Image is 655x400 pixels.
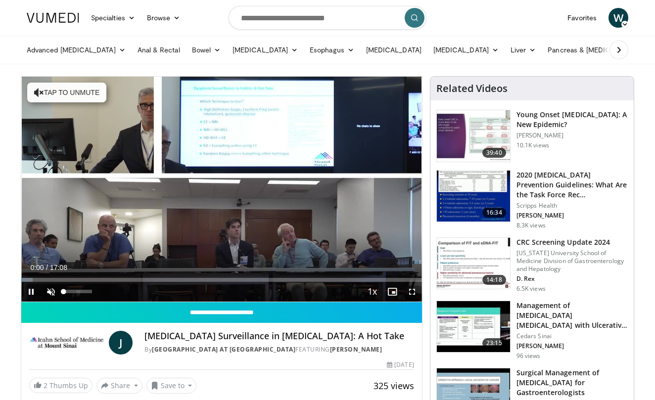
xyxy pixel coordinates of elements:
img: b23cd043-23fa-4b3f-b698-90acdd47bf2e.150x105_q85_crop-smart_upscale.jpg [437,110,510,162]
a: J [109,331,133,355]
span: 16:34 [482,208,506,218]
a: [GEOGRAPHIC_DATA] at [GEOGRAPHIC_DATA] [152,345,295,354]
button: Unmute [41,282,61,302]
a: 14:18 CRC Screening Update 2024 [US_STATE] University School of Medicine Division of Gastroentero... [436,237,628,293]
a: [MEDICAL_DATA] [427,40,505,60]
button: Tap to unmute [27,83,106,102]
a: Browse [141,8,187,28]
p: [PERSON_NAME] [516,212,628,220]
p: Scripps Health [516,202,628,210]
img: 91500494-a7c6-4302-a3df-6280f031e251.150x105_q85_crop-smart_upscale.jpg [437,238,510,289]
a: W [608,8,628,28]
span: / [46,264,48,271]
p: 6.5K views [516,285,546,293]
button: Enable picture-in-picture mode [382,282,402,302]
a: Favorites [561,8,603,28]
span: 23:15 [482,338,506,348]
h4: Related Videos [436,83,508,94]
h3: 2020 [MEDICAL_DATA] Prevention Guidelines: What Are the Task Force Rec… [516,170,628,200]
button: Save to [146,378,197,394]
p: 10.1K views [516,141,549,149]
img: Icahn School of Medicine at Mount Sinai [29,331,105,355]
div: By FEATURING [144,345,414,354]
img: 5fe88c0f-9f33-4433-ade1-79b064a0283b.150x105_q85_crop-smart_upscale.jpg [437,301,510,353]
a: [PERSON_NAME] [330,345,382,354]
div: Volume Level [63,290,92,293]
p: [US_STATE] University School of Medicine Division of Gastroenterology and Hepatology [516,249,628,273]
h3: CRC Screening Update 2024 [516,237,628,247]
button: Pause [21,282,41,302]
a: [MEDICAL_DATA] [360,40,427,60]
a: 2 Thumbs Up [29,378,93,393]
a: 23:15 Management of [MEDICAL_DATA] [MEDICAL_DATA] with Ulcerative [MEDICAL_DATA] Cedars Sinai [PE... [436,301,628,360]
span: 14:18 [482,275,506,285]
button: Playback Rate [363,282,382,302]
div: [DATE] [387,360,414,369]
p: Cedars Sinai [516,332,628,340]
span: 17:08 [50,264,67,271]
p: [PERSON_NAME] [516,342,628,350]
a: Bowel [186,40,227,60]
span: 39:40 [482,148,506,158]
a: Liver [505,40,542,60]
a: 39:40 Young Onset [MEDICAL_DATA]: A New Epidemic? [PERSON_NAME] 10.1K views [436,110,628,162]
span: 325 views [374,380,414,392]
a: Esophagus [304,40,360,60]
div: Progress Bar [21,278,422,282]
p: D. Rex [516,275,628,283]
img: 1ac37fbe-7b52-4c81-8c6c-a0dd688d0102.150x105_q85_crop-smart_upscale.jpg [437,171,510,222]
img: VuMedi Logo [27,13,79,23]
button: Fullscreen [402,282,422,302]
h3: Surgical Management of [MEDICAL_DATA] for Gastroenterologists [516,368,628,398]
a: Specialties [85,8,141,28]
h4: [MEDICAL_DATA] Surveillance in [MEDICAL_DATA]: A Hot Take [144,331,414,342]
p: [PERSON_NAME] [516,132,628,139]
a: [MEDICAL_DATA] [227,40,304,60]
a: 16:34 2020 [MEDICAL_DATA] Prevention Guidelines: What Are the Task Force Rec… Scripps Health [PER... [436,170,628,229]
video-js: Video Player [21,77,422,302]
input: Search topics, interventions [229,6,426,30]
h3: Young Onset [MEDICAL_DATA]: A New Epidemic? [516,110,628,130]
a: Advanced [MEDICAL_DATA] [21,40,132,60]
span: 0:00 [30,264,44,271]
span: 2 [44,381,47,390]
p: 8.3K views [516,222,546,229]
button: Share [96,378,142,394]
a: Anal & Rectal [132,40,186,60]
h3: Management of [MEDICAL_DATA] [MEDICAL_DATA] with Ulcerative [MEDICAL_DATA] [516,301,628,330]
p: 96 views [516,352,541,360]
